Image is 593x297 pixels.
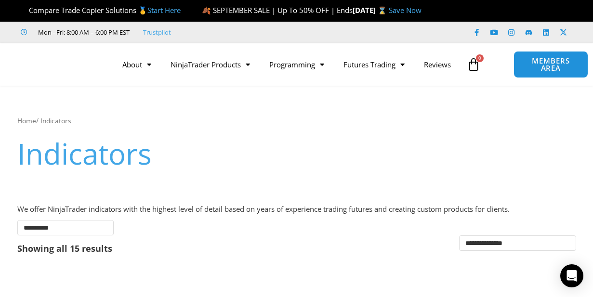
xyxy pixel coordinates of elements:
a: MEMBERS AREA [514,51,588,78]
a: 0 [452,51,495,78]
strong: [DATE] ⌛ [353,5,389,15]
h1: Indicators [17,133,576,174]
p: We offer NinjaTrader indicators with the highest level of detail based on years of experience tra... [17,203,576,216]
select: Shop order [459,235,576,251]
span: 0 [476,54,484,62]
a: Save Now [389,5,422,15]
span: MEMBERS AREA [524,57,578,72]
a: Trustpilot [143,26,171,38]
span: Compare Trade Copier Solutions 🥇 [21,5,181,15]
a: Home [17,116,36,125]
span: Mon - Fri: 8:00 AM – 6:00 PM EST [36,26,130,38]
a: NinjaTrader Products [161,53,260,76]
a: Reviews [414,53,461,76]
div: Open Intercom Messenger [560,264,583,287]
img: LogoAI | Affordable Indicators – NinjaTrader [7,47,111,82]
nav: Breadcrumb [17,115,576,127]
span: 🍂 SEPTEMBER SALE | Up To 50% OFF | Ends [202,5,353,15]
nav: Menu [113,53,462,76]
a: Start Here [147,5,181,15]
a: Programming [260,53,334,76]
a: Futures Trading [334,53,414,76]
img: 🏆 [21,7,28,14]
a: About [113,53,161,76]
p: Showing all 15 results [17,244,112,253]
